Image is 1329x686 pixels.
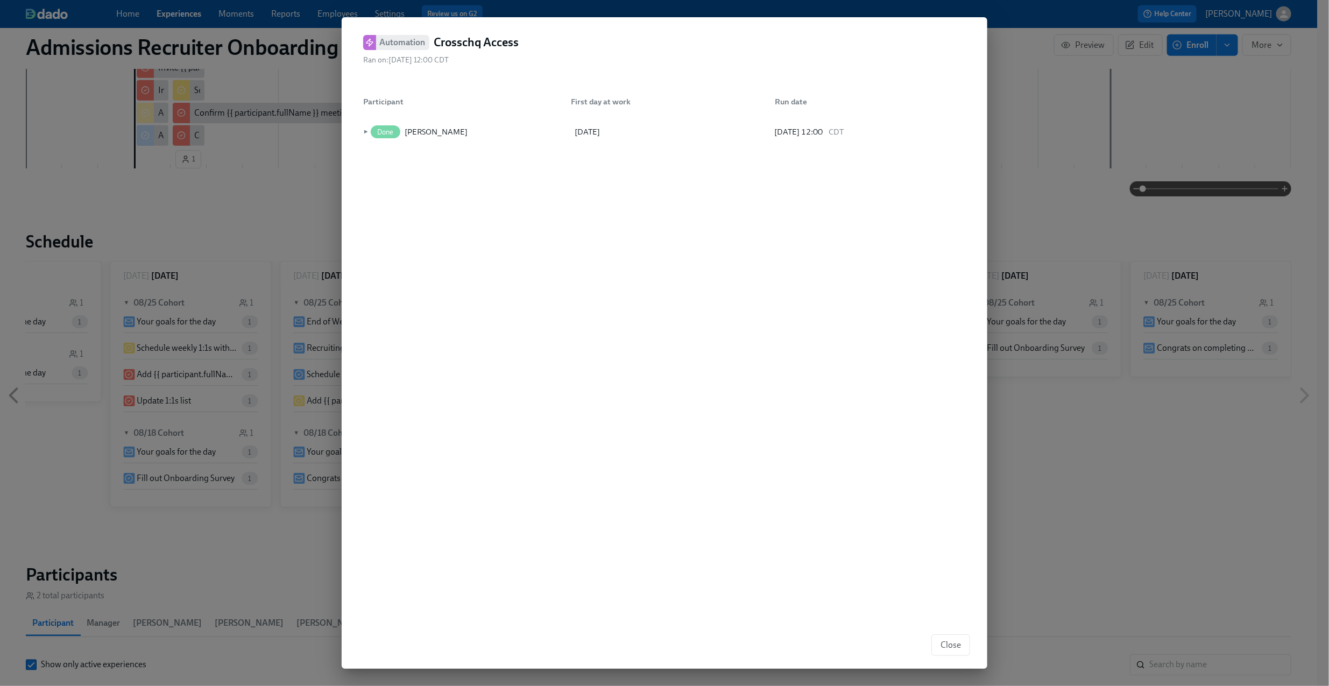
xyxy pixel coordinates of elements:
div: Participant [359,95,563,108]
span: Ran on: [DATE] 12:00 CDT [363,55,449,65]
span: Close [941,640,961,650]
span: ► [361,126,369,138]
div: Run date [766,91,970,112]
div: Run date [770,95,970,108]
div: Participant [359,91,563,112]
div: First day at work [567,95,767,108]
h6: Automation [379,36,425,49]
div: [DATE] [575,125,600,138]
button: Close [931,634,970,656]
h4: Crosschq Access [434,34,519,51]
span: Done [371,128,400,136]
div: [PERSON_NAME] [405,125,468,138]
div: First day at work [563,91,767,112]
div: [DATE] 12:00 [775,125,966,138]
span: CDT [828,125,844,138]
